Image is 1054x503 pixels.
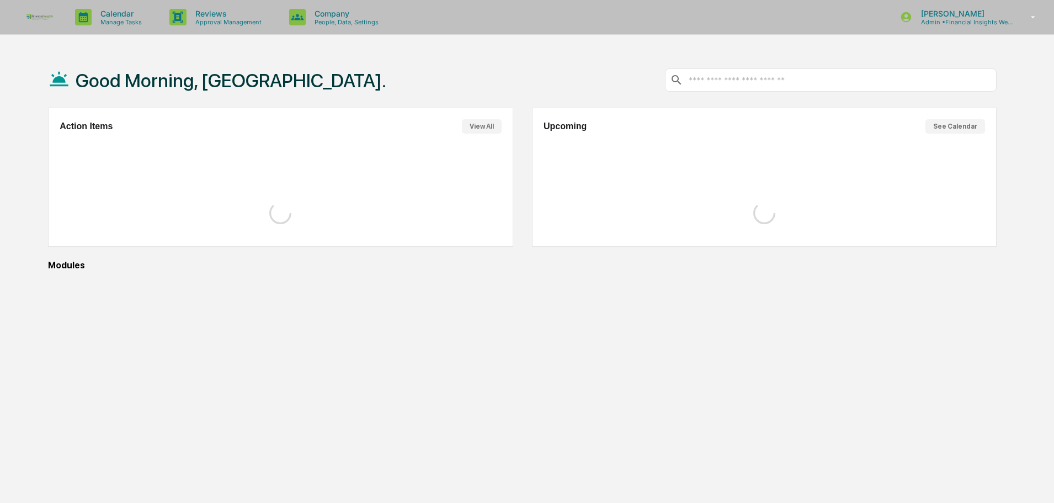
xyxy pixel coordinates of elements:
[60,121,113,131] h2: Action Items
[306,9,384,18] p: Company
[92,18,147,26] p: Manage Tasks
[187,9,267,18] p: Reviews
[187,18,267,26] p: Approval Management
[306,18,384,26] p: People, Data, Settings
[48,260,997,271] div: Modules
[912,9,1015,18] p: [PERSON_NAME]
[462,119,502,134] button: View All
[26,14,53,20] img: logo
[544,121,587,131] h2: Upcoming
[92,9,147,18] p: Calendar
[76,70,386,92] h1: Good Morning, [GEOGRAPHIC_DATA].
[912,18,1015,26] p: Admin • Financial Insights Wealth Management
[925,119,985,134] button: See Calendar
